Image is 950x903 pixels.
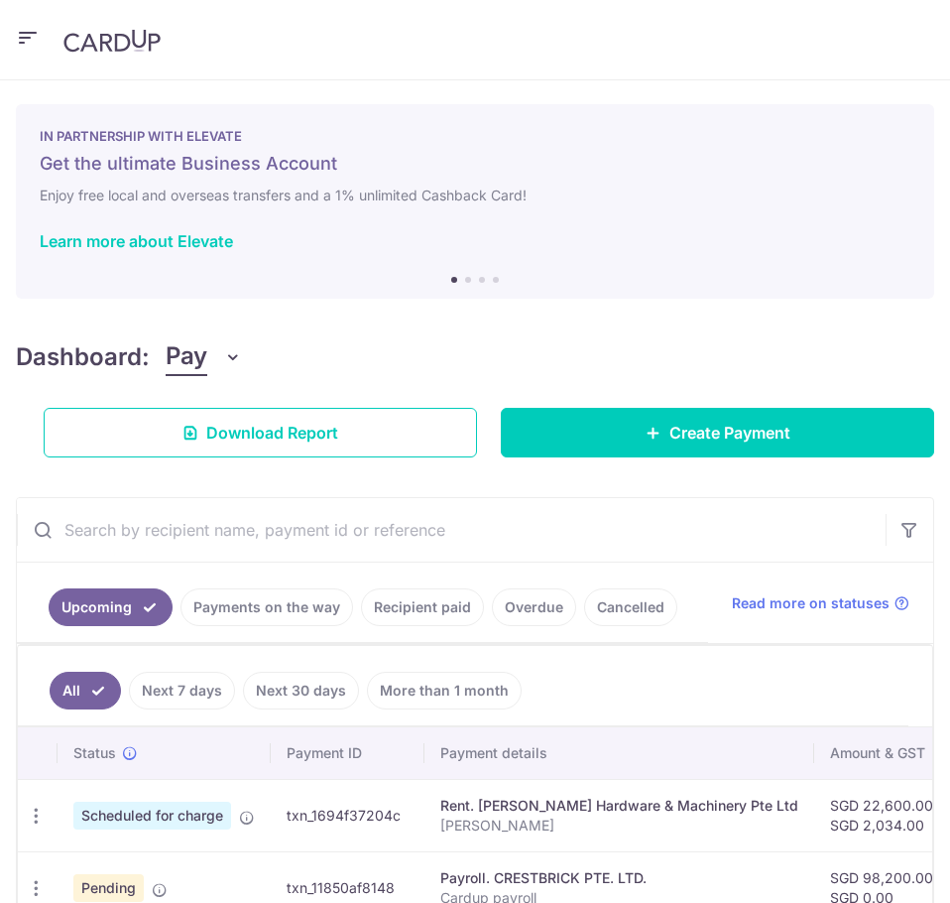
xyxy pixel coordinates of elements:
button: Pay [166,338,242,376]
a: Recipient paid [361,588,484,626]
div: Rent. [PERSON_NAME] Hardware & Machinery Pte Ltd [440,796,798,816]
a: Next 30 days [243,672,359,709]
th: Payment details [424,727,814,779]
span: Scheduled for charge [73,802,231,830]
a: All [50,672,121,709]
a: Read more on statuses [732,593,909,613]
input: Search by recipient name, payment id or reference [17,498,886,562]
h4: Dashboard: [16,339,150,375]
a: Overdue [492,588,576,626]
span: Pending [73,874,144,902]
a: Payments on the way [180,588,353,626]
span: Download Report [206,421,338,445]
p: [PERSON_NAME] [440,816,798,836]
p: IN PARTNERSHIP WITH ELEVATE [40,128,910,144]
td: txn_1694f37204c [271,779,424,851]
h5: Get the ultimate Business Account [40,152,910,176]
a: Create Payment [501,408,934,457]
img: CardUp [63,29,161,53]
span: Amount & GST [830,743,925,763]
a: Next 7 days [129,672,235,709]
span: Status [73,743,116,763]
span: Pay [166,338,207,376]
h6: Enjoy free local and overseas transfers and a 1% unlimited Cashback Card! [40,184,910,207]
a: Cancelled [584,588,677,626]
a: More than 1 month [367,672,522,709]
a: Download Report [44,408,477,457]
span: Create Payment [669,421,790,445]
th: Payment ID [271,727,424,779]
span: Read more on statuses [732,593,890,613]
div: Payroll. CRESTBRICK PTE. LTD. [440,868,798,888]
a: Upcoming [49,588,173,626]
a: Learn more about Elevate [40,231,233,251]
